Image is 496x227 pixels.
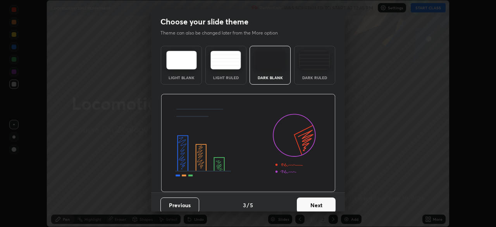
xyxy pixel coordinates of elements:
h4: / [247,201,249,209]
div: Light Blank [166,76,197,80]
img: lightRuledTheme.5fabf969.svg [210,51,241,69]
img: lightTheme.e5ed3b09.svg [166,51,197,69]
div: Dark Ruled [299,76,330,80]
h4: 5 [250,201,253,209]
div: Dark Blank [255,76,286,80]
div: Light Ruled [210,76,241,80]
button: Previous [160,198,199,213]
button: Next [297,198,336,213]
p: Theme can also be changed later from the More option [160,29,286,36]
h4: 3 [243,201,246,209]
img: darkThemeBanner.d06ce4a2.svg [161,94,336,192]
img: darkTheme.f0cc69e5.svg [255,51,286,69]
h2: Choose your slide theme [160,17,248,27]
img: darkRuledTheme.de295e13.svg [299,51,330,69]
